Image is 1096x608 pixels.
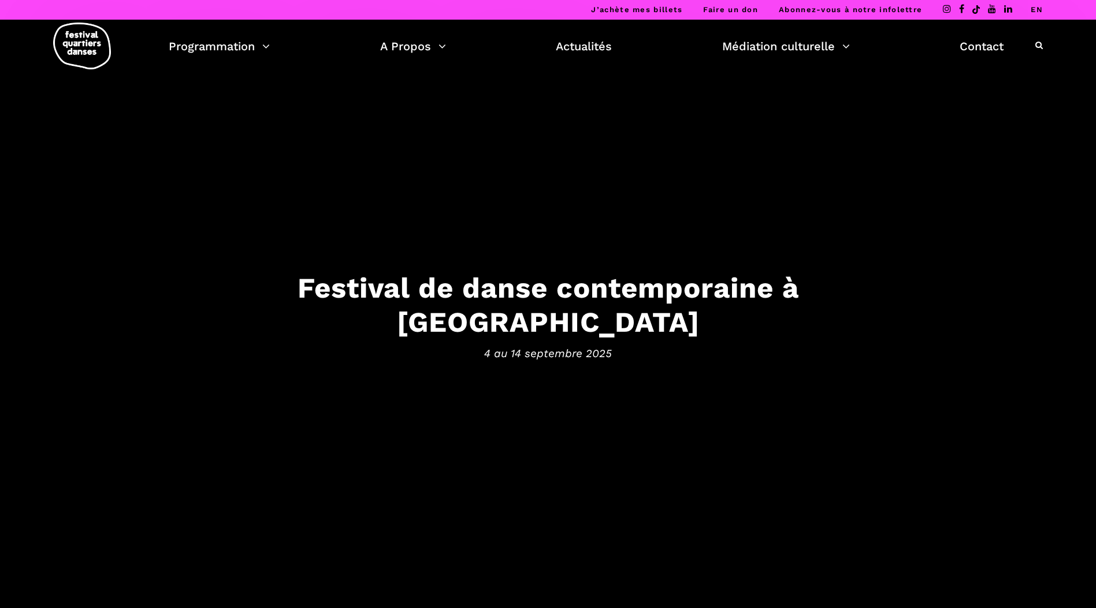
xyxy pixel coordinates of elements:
[169,36,270,56] a: Programmation
[190,271,906,339] h3: Festival de danse contemporaine à [GEOGRAPHIC_DATA]
[556,36,612,56] a: Actualités
[591,5,682,14] a: J’achète mes billets
[53,23,111,69] img: logo-fqd-med
[190,344,906,362] span: 4 au 14 septembre 2025
[380,36,446,56] a: A Propos
[722,36,850,56] a: Médiation culturelle
[960,36,1004,56] a: Contact
[1031,5,1043,14] a: EN
[779,5,922,14] a: Abonnez-vous à notre infolettre
[703,5,758,14] a: Faire un don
